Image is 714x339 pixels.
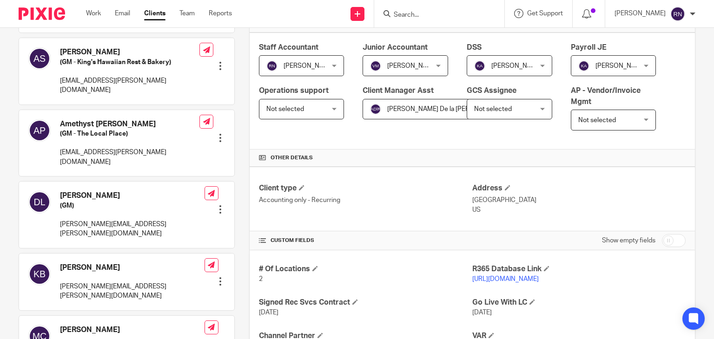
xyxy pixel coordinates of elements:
[571,44,607,51] span: Payroll JE
[393,11,476,20] input: Search
[179,9,195,18] a: Team
[474,60,485,72] img: svg%3E
[28,263,51,285] img: svg%3E
[86,9,101,18] a: Work
[370,60,381,72] img: svg%3E
[472,309,492,316] span: [DATE]
[60,76,199,95] p: [EMAIL_ADDRESS][PERSON_NAME][DOMAIN_NAME]
[571,87,641,105] span: AP - Vendor/Invoice Mgmt
[491,63,542,69] span: [PERSON_NAME]
[527,10,563,17] span: Get Support
[144,9,165,18] a: Clients
[387,63,438,69] span: [PERSON_NAME]
[28,119,51,142] img: svg%3E
[259,309,278,316] span: [DATE]
[602,236,655,245] label: Show empty fields
[472,205,686,215] p: US
[60,148,199,167] p: [EMAIL_ADDRESS][PERSON_NAME][DOMAIN_NAME]
[60,119,199,129] h4: Amethyst [PERSON_NAME]
[60,263,205,273] h4: [PERSON_NAME]
[370,104,381,115] img: svg%3E
[19,7,65,20] img: Pixie
[387,106,507,112] span: [PERSON_NAME] De la [PERSON_NAME]
[259,44,318,51] span: Staff Accountant
[266,106,304,112] span: Not selected
[472,276,539,282] a: [URL][DOMAIN_NAME]
[259,276,263,282] span: 2
[467,44,482,51] span: DSS
[60,129,199,138] h5: (GM - The Local Place)
[578,60,589,72] img: svg%3E
[209,9,232,18] a: Reports
[259,264,472,274] h4: # Of Locations
[259,237,472,244] h4: CUSTOM FIELDS
[284,63,335,69] span: [PERSON_NAME]
[259,183,472,193] h4: Client type
[60,282,205,301] p: [PERSON_NAME][EMAIL_ADDRESS][PERSON_NAME][DOMAIN_NAME]
[60,58,199,67] h5: (GM - King's Hawaiian Rest & Bakery)
[259,87,329,94] span: Operations support
[670,7,685,21] img: svg%3E
[28,47,51,70] img: svg%3E
[266,60,278,72] img: svg%3E
[467,87,516,94] span: GCS Assignee
[472,196,686,205] p: [GEOGRAPHIC_DATA]
[60,191,205,201] h4: [PERSON_NAME]
[259,196,472,205] p: Accounting only - Recurring
[578,117,616,124] span: Not selected
[60,47,199,57] h4: [PERSON_NAME]
[474,106,512,112] span: Not selected
[60,325,205,335] h4: [PERSON_NAME]
[60,220,205,239] p: [PERSON_NAME][EMAIL_ADDRESS][PERSON_NAME][DOMAIN_NAME]
[115,9,130,18] a: Email
[271,154,313,162] span: Other details
[60,201,205,210] h5: (GM)
[363,87,434,94] span: Client Manager Asst
[472,264,686,274] h4: R365 Database Link
[28,191,51,213] img: svg%3E
[259,298,472,307] h4: Signed Rec Svcs Contract
[472,183,686,193] h4: Address
[472,298,686,307] h4: Go Live With LC
[595,63,647,69] span: [PERSON_NAME]
[363,44,428,51] span: Junior Accountant
[615,9,666,18] p: [PERSON_NAME]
